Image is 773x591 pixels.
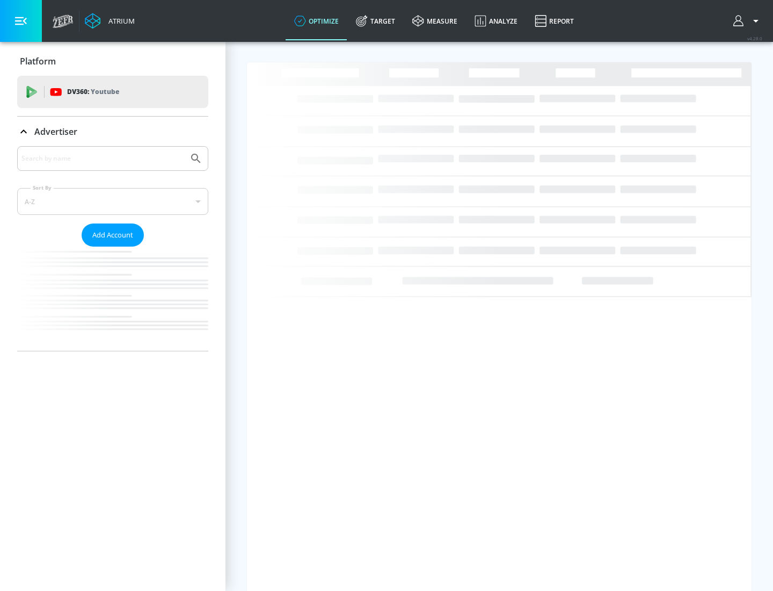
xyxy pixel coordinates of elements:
[20,55,56,67] p: Platform
[85,13,135,29] a: Atrium
[17,146,208,351] div: Advertiser
[17,76,208,108] div: DV360: Youtube
[526,2,582,40] a: Report
[31,184,54,191] label: Sort By
[347,2,404,40] a: Target
[104,16,135,26] div: Atrium
[747,35,762,41] span: v 4.28.0
[34,126,77,138] p: Advertiser
[17,188,208,215] div: A-Z
[286,2,347,40] a: optimize
[91,86,119,97] p: Youtube
[21,152,184,165] input: Search by name
[82,224,144,247] button: Add Account
[404,2,466,40] a: measure
[17,46,208,76] div: Platform
[17,117,208,147] div: Advertiser
[17,247,208,351] nav: list of Advertiser
[67,86,119,98] p: DV360:
[466,2,526,40] a: Analyze
[92,229,133,241] span: Add Account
